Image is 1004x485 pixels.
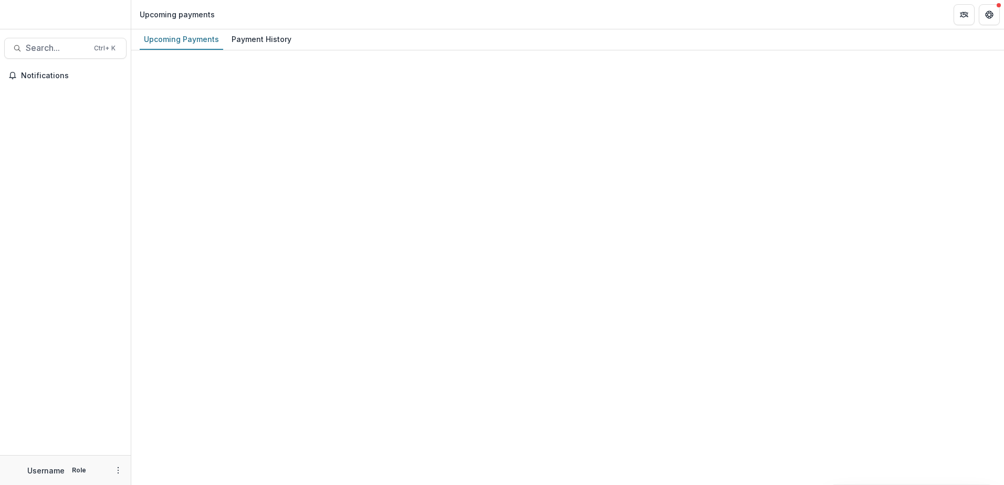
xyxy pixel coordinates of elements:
div: Payment History [227,31,296,47]
div: Upcoming payments [140,9,215,20]
div: Ctrl + K [92,43,118,54]
div: Upcoming Payments [140,31,223,47]
span: Notifications [21,71,122,80]
button: Notifications [4,67,127,84]
a: Upcoming Payments [140,29,223,50]
a: Payment History [227,29,296,50]
button: More [112,464,124,477]
button: Search... [4,38,127,59]
p: Role [69,466,89,475]
p: Username [27,465,65,476]
nav: breadcrumb [135,7,219,22]
span: Search... [26,43,88,53]
button: Get Help [979,4,1000,25]
button: Partners [954,4,975,25]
